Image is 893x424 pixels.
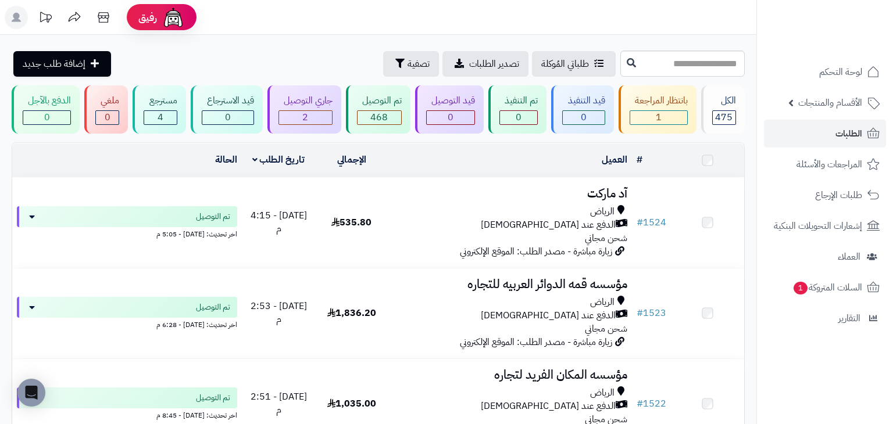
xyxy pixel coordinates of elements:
[481,400,616,413] span: الدفع عند [DEMOGRAPHIC_DATA]
[196,392,230,404] span: تم التوصيل
[393,187,627,200] h3: آد ماركت
[383,51,439,77] button: تصفية
[82,85,130,134] a: ملغي 0
[358,111,401,124] div: 468
[563,111,604,124] div: 0
[357,94,402,107] div: تم التوصيل
[764,150,886,178] a: المراجعات والأسئلة
[616,85,699,134] a: بانتظار المراجعة 1
[251,390,307,417] span: [DATE] - 2:51 م
[630,94,688,107] div: بانتظار المراجعة
[792,279,862,296] span: السلات المتروكة
[252,153,305,167] a: تاريخ الطلب
[162,6,185,29] img: ai-face.png
[31,6,60,32] a: تحديثات المنصة
[427,111,474,124] div: 0
[215,153,237,167] a: الحالة
[585,322,627,336] span: شحن مجاني
[712,94,736,107] div: الكل
[699,85,747,134] a: الكل475
[798,95,862,111] span: الأقسام والمنتجات
[413,85,486,134] a: قيد التوصيل 0
[630,111,687,124] div: 1
[393,368,627,382] h3: مؤسسه المكان الفريد لتجاره
[500,111,537,124] div: 0
[144,111,176,124] div: 4
[17,408,237,421] div: اخر تحديث: [DATE] - 8:45 م
[499,94,538,107] div: تم التنفيذ
[838,249,860,265] span: العملاء
[532,51,616,77] a: طلباتي المُوكلة
[302,110,308,124] span: 2
[815,187,862,203] span: طلبات الإرجاع
[279,111,332,124] div: 2
[327,397,376,411] span: 1,035.00
[95,94,119,107] div: ملغي
[331,215,372,229] span: 535.80
[251,299,307,326] span: [DATE] - 2:53 م
[656,110,662,124] span: 1
[585,231,627,245] span: شحن مجاني
[17,318,237,330] div: اخر تحديث: [DATE] - 6:28 م
[130,85,188,134] a: مسترجع 4
[13,51,111,77] a: إضافة طلب جديد
[196,211,230,222] span: تم التوصيل
[562,94,605,107] div: قيد التنفيذ
[637,215,666,229] a: #1524
[344,85,413,134] a: تم التوصيل 468
[486,85,549,134] a: تم التنفيذ 0
[138,10,157,24] span: رفيق
[17,227,237,239] div: اخر تحديث: [DATE] - 5:05 م
[23,57,85,71] span: إضافة طلب جديد
[278,94,333,107] div: جاري التوصيل
[460,245,612,258] span: زيارة مباشرة - مصدر الطلب: الموقع الإلكتروني
[17,379,45,407] div: Open Intercom Messenger
[460,335,612,349] span: زيارة مباشرة - مصدر الطلب: الموقع الإلكتروني
[637,306,666,320] a: #1523
[448,110,453,124] span: 0
[23,94,71,107] div: الدفع بالآجل
[549,85,616,134] a: قيد التنفيذ 0
[764,304,886,332] a: التقارير
[541,57,589,71] span: طلباتي المُوكلة
[202,111,253,124] div: 0
[408,57,430,71] span: تصفية
[764,120,886,148] a: الطلبات
[590,205,615,218] span: الرياض
[469,57,519,71] span: تصدير الطلبات
[835,125,862,142] span: الطلبات
[481,218,616,232] span: الدفع عند [DEMOGRAPHIC_DATA]
[764,243,886,271] a: العملاء
[265,85,344,134] a: جاري التوصيل 2
[337,153,366,167] a: الإجمالي
[819,64,862,80] span: لوحة التحكم
[581,110,587,124] span: 0
[764,212,886,240] a: إشعارات التحويلات البنكية
[202,94,254,107] div: قيد الاسترجاع
[637,153,642,167] a: #
[838,310,860,326] span: التقارير
[764,274,886,301] a: السلات المتروكة1
[327,306,376,320] span: 1,836.20
[590,386,615,400] span: الرياض
[188,85,265,134] a: قيد الاسترجاع 0
[442,51,528,77] a: تصدير الطلبات
[196,301,230,313] span: تم التوصيل
[44,110,50,124] span: 0
[794,282,808,294] span: 1
[602,153,627,167] a: العميل
[481,309,616,322] span: الدفع عند [DEMOGRAPHIC_DATA]
[516,110,521,124] span: 0
[393,278,627,291] h3: مؤسسه قمه الدوائر العربيه للتجاره
[158,110,163,124] span: 4
[370,110,388,124] span: 468
[426,94,475,107] div: قيد التوصيل
[637,306,643,320] span: #
[105,110,110,124] span: 0
[764,181,886,209] a: طلبات الإرجاع
[637,397,643,411] span: #
[637,215,643,229] span: #
[637,397,666,411] a: #1522
[590,296,615,309] span: الرياض
[774,218,862,234] span: إشعارات التحويلات البنكية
